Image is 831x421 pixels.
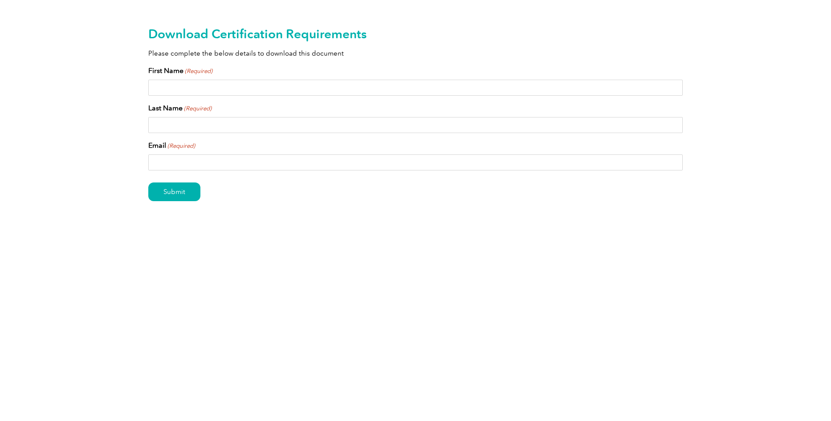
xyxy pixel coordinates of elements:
[148,103,212,113] label: Last Name
[167,142,196,150] span: (Required)
[148,140,195,151] label: Email
[148,65,212,76] label: First Name
[148,27,683,41] h2: Download Certification Requirements
[184,67,213,76] span: (Required)
[148,49,683,58] p: Please complete the below details to download this document
[148,182,200,201] input: Submit
[183,104,212,113] span: (Required)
